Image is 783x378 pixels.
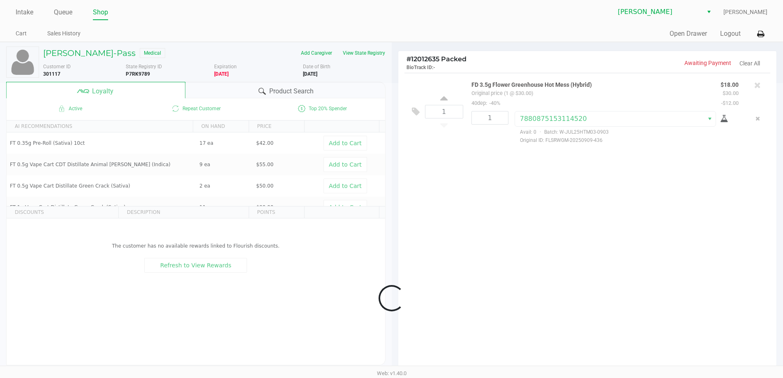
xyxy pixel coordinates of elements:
a: Shop [93,7,108,18]
p: FD 3.5g Flower Greenhouse Hot Mess (Hybrid) [471,79,708,88]
b: [DATE] [303,71,317,77]
span: Medical [140,48,165,58]
button: Logout [720,29,741,39]
button: Add Caregiver [296,46,337,60]
span: Expiration [214,64,237,70]
span: Date of Birth [303,64,330,70]
span: [PERSON_NAME] [618,7,698,17]
button: View State Registry [337,46,386,60]
a: Cart [16,28,27,39]
button: Clear All [739,59,760,68]
span: 12012635 Packed [407,55,467,63]
span: Customer ID [43,64,71,70]
b: P7RK9789 [126,71,150,77]
button: Open Drawer [670,29,707,39]
button: Select [703,5,715,19]
b: Medical card expired [214,71,229,77]
p: Awaiting Payment [587,59,731,67]
span: - [433,65,435,70]
span: [PERSON_NAME] [723,8,767,16]
span: # [407,55,411,63]
a: Queue [54,7,72,18]
p: $18.00 [721,79,739,88]
span: Web: v1.40.0 [377,370,407,376]
h5: [PERSON_NAME]-Pass [43,48,136,58]
a: Sales History [47,28,81,39]
b: 301117 [43,71,60,77]
span: State Registry ID [126,64,162,70]
a: Intake [16,7,33,18]
span: BioTrack ID: [407,65,433,70]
